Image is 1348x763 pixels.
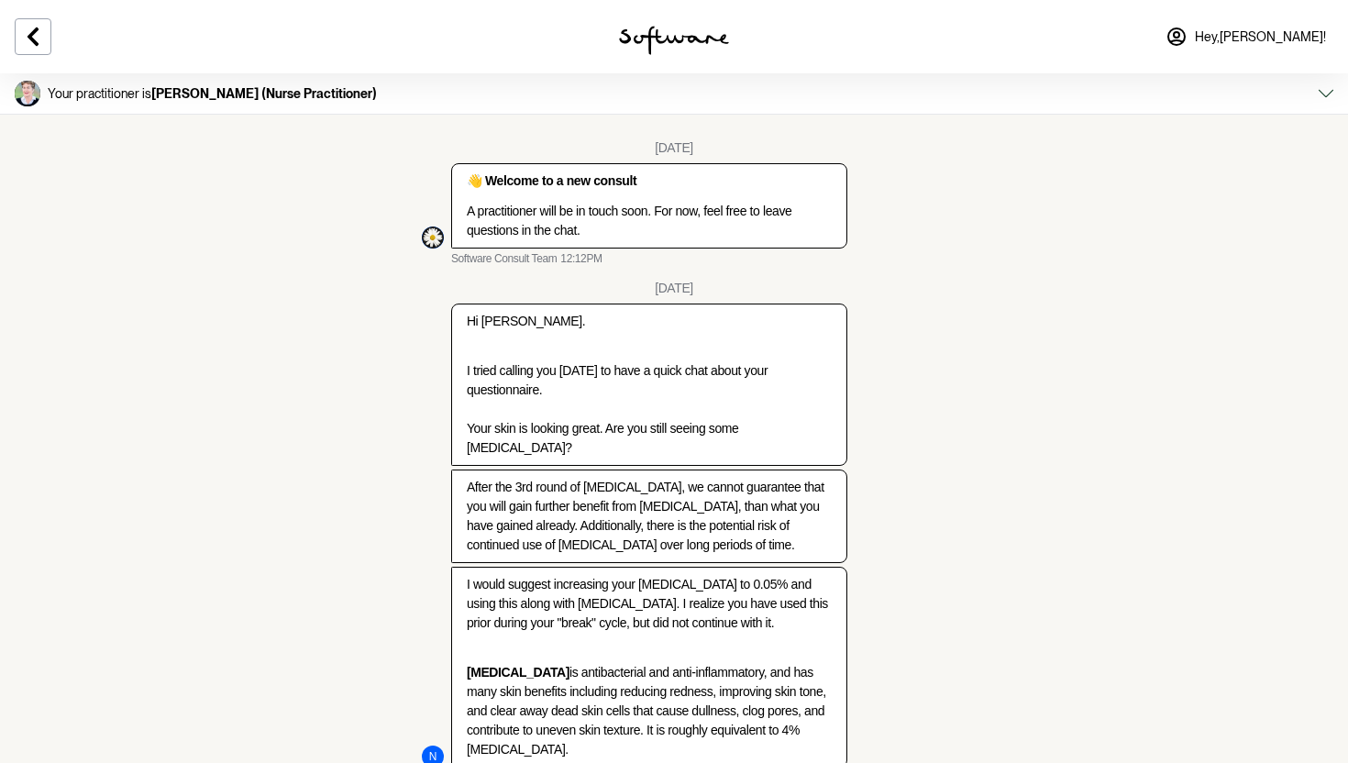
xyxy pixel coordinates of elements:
[1155,15,1337,59] a: Hey,[PERSON_NAME]!
[467,361,832,458] p: I tried calling you [DATE] to have a quick chat about your questionnaire. Your skin is looking gr...
[467,202,832,240] p: A practitioner will be in touch soon. For now, feel free to leave questions in the chat.
[655,281,693,296] div: [DATE]
[422,227,444,249] img: S
[1195,29,1326,45] span: Hey, [PERSON_NAME] !
[655,140,693,156] div: [DATE]
[560,252,602,267] time: 2024-06-25T02:12:53.476Z
[151,86,377,101] strong: [PERSON_NAME] (Nurse Practitioner)
[422,227,444,249] div: Software Consult Team
[48,86,377,102] p: Your practitioner is
[467,665,569,680] strong: [MEDICAL_DATA]
[467,478,832,555] p: After the 3rd round of [MEDICAL_DATA], we cannot guarantee that you will gain further benefit fro...
[467,312,832,331] p: Hi [PERSON_NAME].
[467,173,482,188] span: 👋
[15,81,40,106] img: Butler
[619,26,729,55] img: software logo
[485,173,636,188] strong: Welcome to a new consult
[451,252,557,267] span: Software Consult Team
[467,575,832,633] p: I would suggest increasing your [MEDICAL_DATA] to 0.05% and using this along with [MEDICAL_DATA]....
[467,663,832,759] p: is antibacterial and anti-inflammatory, and has many skin benefits including reducing redness, im...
